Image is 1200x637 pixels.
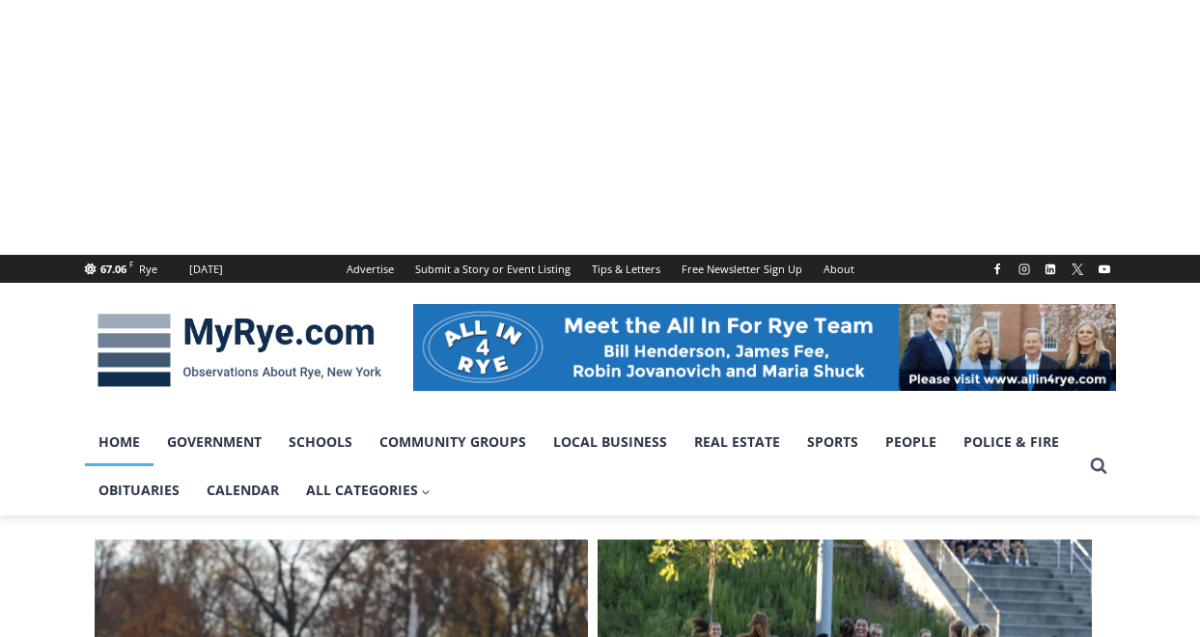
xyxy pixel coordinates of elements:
span: F [129,259,133,269]
div: [DATE] [189,261,223,278]
a: Instagram [1013,258,1036,281]
img: All in for Rye [413,304,1116,391]
a: Sports [794,418,872,466]
a: About [813,255,865,283]
a: Calendar [193,466,293,514]
a: Free Newsletter Sign Up [671,255,813,283]
img: MyRye.com [85,300,394,401]
div: Rye [139,261,157,278]
span: All Categories [306,480,432,501]
a: All Categories [293,466,445,514]
a: X [1066,258,1089,281]
a: Real Estate [681,418,794,466]
a: Obituaries [85,466,193,514]
a: YouTube [1093,258,1116,281]
a: Government [153,418,275,466]
a: Local Business [540,418,681,466]
a: Facebook [986,258,1009,281]
a: Submit a Story or Event Listing [405,255,581,283]
a: Linkedin [1039,258,1062,281]
a: Tips & Letters [581,255,671,283]
a: Schools [275,418,366,466]
a: People [872,418,950,466]
button: View Search Form [1081,449,1116,484]
nav: Primary Navigation [85,418,1081,515]
a: Community Groups [366,418,540,466]
a: Police & Fire [950,418,1073,466]
span: 67.06 [100,262,126,276]
a: Advertise [336,255,405,283]
nav: Secondary Navigation [336,255,865,283]
a: Home [85,418,153,466]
